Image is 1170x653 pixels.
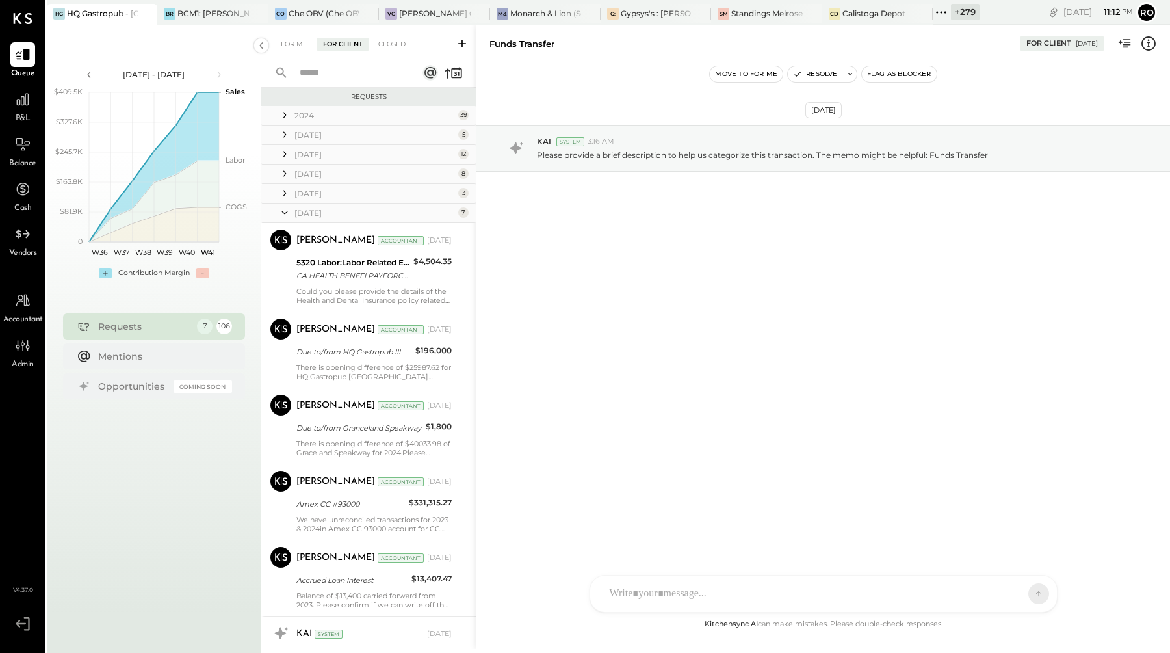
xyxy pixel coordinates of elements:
[294,149,455,160] div: [DATE]
[296,287,452,305] div: Could you please provide the details of the Health and Dental Insurance policy related to the CA ...
[1,87,45,125] a: P&L
[135,248,151,257] text: W38
[99,268,112,278] div: +
[710,66,783,82] button: Move to for me
[415,344,452,357] div: $196,000
[12,359,34,371] span: Admin
[951,4,980,20] div: + 279
[427,401,452,411] div: [DATE]
[16,113,31,125] span: P&L
[427,553,452,563] div: [DATE]
[296,323,375,336] div: [PERSON_NAME]
[315,630,343,639] div: System
[378,325,424,334] div: Accountant
[296,363,452,381] div: There is opening difference of $25987.62 for HQ Gastropub [GEOGRAPHIC_DATA][PERSON_NAME] from 202...
[317,38,369,51] div: For Client
[378,236,424,245] div: Accountant
[556,137,584,146] div: System
[55,147,83,156] text: $245.7K
[296,552,375,565] div: [PERSON_NAME]
[60,207,83,216] text: $81.9K
[1,42,45,80] a: Queue
[1076,39,1098,48] div: [DATE]
[9,158,36,170] span: Balance
[226,155,245,165] text: Labor
[53,8,65,20] div: HG
[294,129,455,140] div: [DATE]
[489,38,554,50] div: Funds Transfer
[296,345,411,358] div: Due to/from HQ Gastropub III
[9,248,37,260] span: Vendors
[296,234,375,247] div: [PERSON_NAME]
[178,248,194,257] text: W40
[296,574,408,587] div: Accrued Loan Interest
[296,269,409,282] div: CA HEALTH BENEFI PAYFORCCSB REF # XXXXXXXX1835772 CA HEALTH BENEFIXXXXXX8506PAYFORCCSBCCD502703 H...
[378,553,424,563] div: Accountant
[98,350,226,363] div: Mentions
[1047,5,1060,19] div: copy link
[718,8,729,20] div: SM
[862,66,937,82] button: Flag as Blocker
[458,188,469,198] div: 3
[294,168,455,180] div: [DATE]
[56,177,83,186] text: $163.8K
[510,8,581,19] div: Monarch & Lion (Soirée Hospitality Group)
[458,207,469,218] div: 7
[385,8,397,20] div: VC
[174,380,232,393] div: Coming Soon
[1,132,45,170] a: Balance
[296,439,452,457] div: There is opening difference of $40033.98 of Graceland Speakway for 2024.Please confirm if we can ...
[607,8,619,20] div: G:
[378,477,424,486] div: Accountant
[98,320,190,333] div: Requests
[458,129,469,140] div: 5
[458,149,469,159] div: 12
[296,475,375,488] div: [PERSON_NAME]
[805,102,842,118] div: [DATE]
[294,110,455,121] div: 2024
[378,401,424,410] div: Accountant
[458,110,469,120] div: 39
[294,207,455,219] div: [DATE]
[409,496,452,509] div: $331,315.27
[296,591,452,609] div: Balance of $13,400 carried forward from 2023. Please confirm if we can write off the balance agai...
[731,8,802,19] div: Standings Melrose
[296,256,409,269] div: 5320 Labor:Labor Related Expenses:Health/Dental Insurance
[497,8,508,20] div: M&
[3,314,43,326] span: Accountant
[226,202,247,211] text: COGS
[177,8,248,19] div: BCM1: [PERSON_NAME] Kitchen Bar Market
[1,222,45,260] a: Vendors
[427,325,452,335] div: [DATE]
[829,8,840,20] div: CD
[98,380,167,393] div: Opportunities
[14,203,31,215] span: Cash
[226,87,245,96] text: Sales
[788,66,842,82] button: Resolve
[216,319,232,334] div: 106
[157,248,173,257] text: W39
[196,268,209,278] div: -
[427,629,452,639] div: [DATE]
[458,168,469,179] div: 8
[114,248,129,257] text: W37
[427,235,452,246] div: [DATE]
[372,38,412,51] div: Closed
[294,188,455,199] div: [DATE]
[274,38,314,51] div: For Me
[92,248,108,257] text: W36
[842,8,905,19] div: Calistoga Depot
[67,8,138,19] div: HQ Gastropub - [GEOGRAPHIC_DATA]
[268,92,469,101] div: Requests
[201,248,215,257] text: W41
[118,268,190,278] div: Contribution Margin
[537,150,988,161] p: Please provide a brief description to help us categorize this transaction. The memo might be help...
[275,8,287,20] div: CO
[1136,2,1157,23] button: Ro
[1,288,45,326] a: Accountant
[296,399,375,412] div: [PERSON_NAME]
[56,117,83,126] text: $327.6K
[11,68,35,80] span: Queue
[537,136,551,147] span: KAI
[427,477,452,487] div: [DATE]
